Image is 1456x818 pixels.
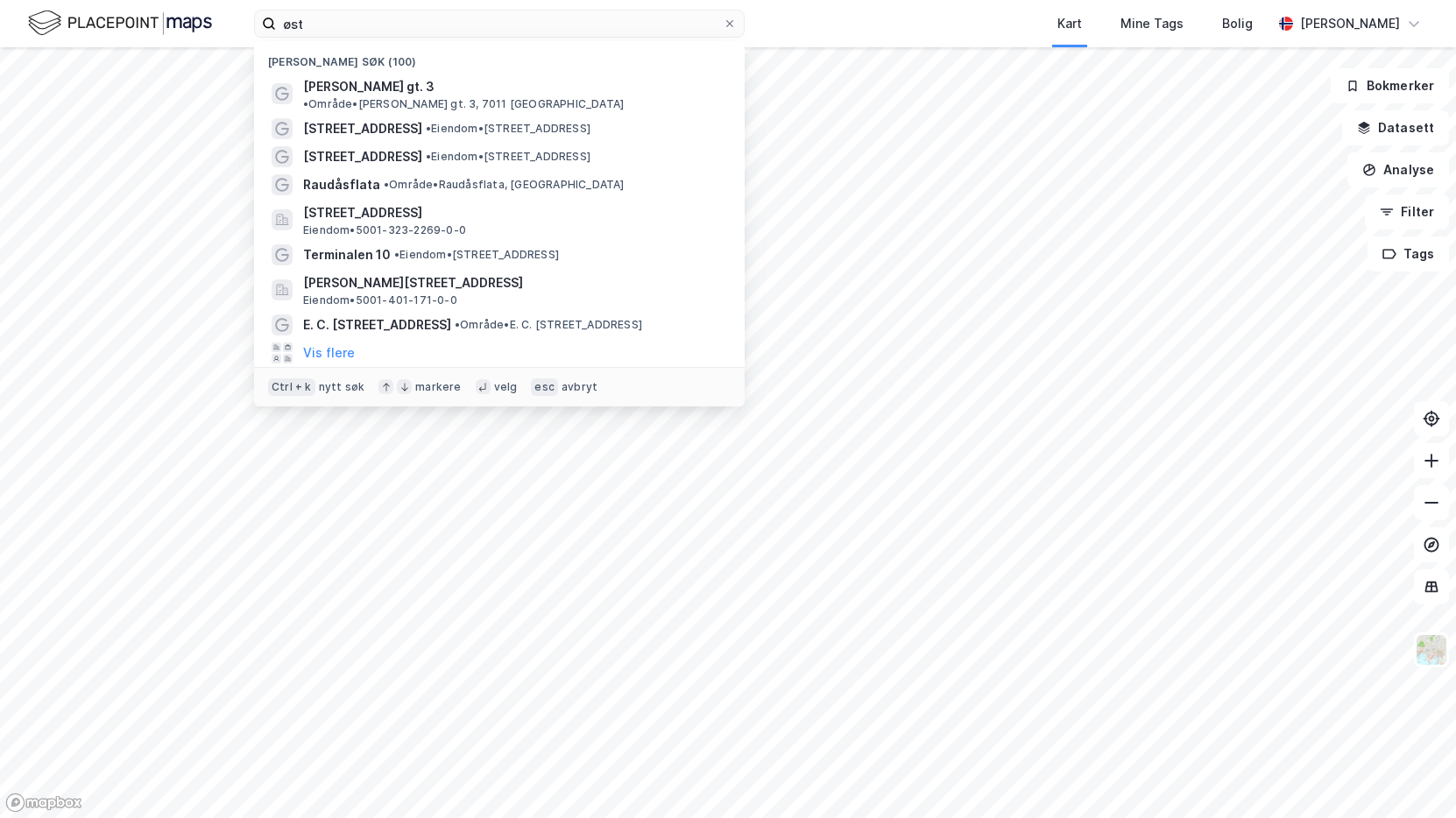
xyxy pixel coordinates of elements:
[1368,734,1456,818] iframe: Chat Widget
[394,248,399,261] span: •
[455,318,460,331] span: •
[426,122,590,136] span: Eiendom • [STREET_ADDRESS]
[254,41,745,73] div: [PERSON_NAME] søk (100)
[303,293,457,307] span: Eiendom • 5001-401-171-0-0
[384,178,625,192] span: Område • Raudåsflata, [GEOGRAPHIC_DATA]
[562,380,597,394] div: avbryt
[303,244,391,265] span: Terminalen 10
[384,178,389,191] span: •
[415,380,461,394] div: markere
[303,202,724,223] span: [STREET_ADDRESS]
[303,97,624,111] span: Område • [PERSON_NAME] gt. 3, 7011 [GEOGRAPHIC_DATA]
[455,318,642,332] span: Område • E. C. [STREET_ADDRESS]
[426,122,431,135] span: •
[28,8,212,39] img: logo.f888ab2527a4732fd821a326f86c7f29.svg
[303,342,355,363] button: Vis flere
[1300,13,1400,34] div: [PERSON_NAME]
[303,314,451,335] span: E. C. [STREET_ADDRESS]
[276,11,723,37] input: Søk på adresse, matrikkel, gårdeiere, leietakere eller personer
[394,248,559,262] span: Eiendom • [STREET_ADDRESS]
[1222,13,1253,34] div: Bolig
[426,150,590,164] span: Eiendom • [STREET_ADDRESS]
[426,150,431,163] span: •
[303,76,435,97] span: [PERSON_NAME] gt. 3
[531,378,558,396] div: esc
[319,380,365,394] div: nytt søk
[303,174,380,195] span: Raudåsflata
[268,378,315,396] div: Ctrl + k
[303,146,422,167] span: [STREET_ADDRESS]
[303,97,308,110] span: •
[494,380,518,394] div: velg
[303,272,724,293] span: [PERSON_NAME][STREET_ADDRESS]
[1120,13,1184,34] div: Mine Tags
[1057,13,1082,34] div: Kart
[303,118,422,139] span: [STREET_ADDRESS]
[303,223,466,237] span: Eiendom • 5001-323-2269-0-0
